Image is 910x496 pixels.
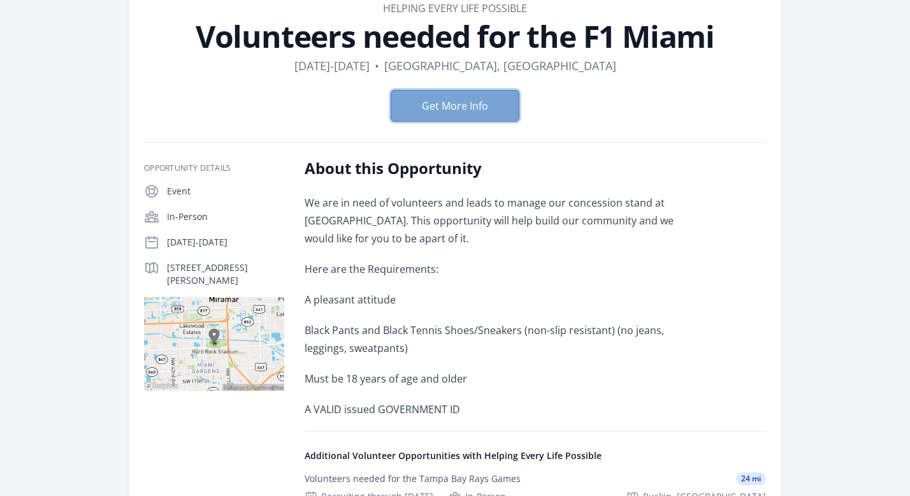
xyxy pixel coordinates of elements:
p: A VALID issued GOVERNMENT ID [305,400,677,418]
h4: Additional Volunteer Opportunities with Helping Every Life Possible [305,449,766,462]
p: [STREET_ADDRESS][PERSON_NAME] [167,261,284,287]
p: Event [167,185,284,198]
h3: Opportunity Details [144,163,284,173]
img: Map [144,297,284,391]
a: Helping Every Life Possible [383,1,527,15]
div: Volunteers needed for the Tampa Bay Rays Games [305,472,521,485]
h1: Volunteers needed for the F1 Miami [144,21,766,52]
span: 24 mi [736,472,766,485]
p: In-Person [167,210,284,223]
dd: [GEOGRAPHIC_DATA], [GEOGRAPHIC_DATA] [384,57,616,75]
h2: About this Opportunity [305,158,677,179]
p: Black Pants and Black Tennis Shoes/Sneakers (non-slip resistant) (no jeans, leggings, sweatpants) [305,321,677,357]
button: Get More Info [391,90,519,122]
dd: [DATE]-[DATE] [294,57,370,75]
p: Here are the Requirements: [305,260,677,278]
p: [DATE]-[DATE] [167,236,284,249]
p: We are in need of volunteers and leads to manage our concession stand at [GEOGRAPHIC_DATA]. This ... [305,194,677,247]
p: Must be 18 years of age and older [305,370,677,388]
div: • [375,57,379,75]
p: A pleasant attitude [305,291,677,309]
